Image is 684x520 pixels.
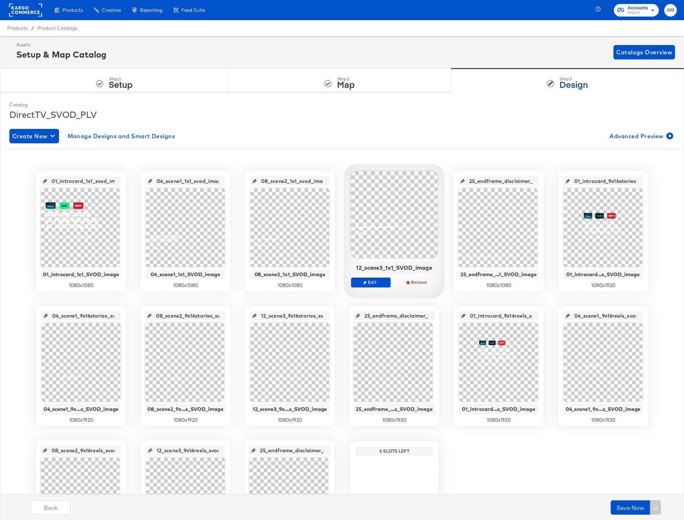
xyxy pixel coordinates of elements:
div: 1080 x 1080 [146,282,225,289]
div: 08_scene2_9x...s_SVOD_image [147,406,224,412]
button: Remove [398,277,437,287]
span: AM [667,6,674,14]
button: Back [31,500,71,515]
div: 25_endframe_...s_SVOD_image [356,406,433,412]
span: DirecTV [627,10,648,16]
button: Advanced Preview [607,129,675,143]
div: 04_scene1_9x...s_SVOD_image [44,406,119,412]
div: Step: 1 [109,76,132,81]
strong: Map [337,78,355,90]
span: Products [62,7,83,13]
span: Creative [102,7,121,13]
span: Accounts [627,4,648,12]
span: Edit [354,279,387,285]
div: 1080 x 1920 [251,417,329,423]
span: Manage Designs and Smart Designs [68,131,175,141]
div: 1080 x 1080 [251,282,329,289]
div: 1080 x 1920 [145,417,225,423]
span: Products [7,25,28,31]
div: 1080 x 1920 [564,417,643,423]
span: Feed Suite [181,7,205,13]
div: Step: 3 [559,76,588,81]
div: 12_scene3_9x...s_SVOD_image [252,406,327,412]
button: Edit [351,277,391,287]
span: Catalogs Overview [616,47,672,57]
div: 25_endframe_...1_SVOD_image [460,272,537,277]
div: 1080 x 1920 [459,417,538,423]
span: Remove [401,279,434,285]
button: AccountsDirecTV [614,4,659,17]
div: 01_introcard...s_SVOD_image [566,272,640,277]
strong: Design [559,78,588,90]
span: Reporting [140,7,162,13]
div: 1080 x 1920 [354,417,435,423]
div: 04_scene1_9x...s_SVOD_image [566,406,641,412]
button: Save Now [611,500,650,515]
strong: Setup [109,78,132,90]
div: 1080 x 1920 [42,417,121,423]
div: Setup & Map Catalog [16,48,107,60]
div: 1080 x 1920 [564,282,642,289]
button: AM [664,4,677,17]
div: 08_scene2_1x1_SVOD_image [252,272,327,277]
div: 01_introcard...s_SVOD_image [461,406,536,412]
div: 6 Slots Left [357,448,431,454]
span: Create New [12,131,56,141]
span: Advanced Preview [609,131,672,141]
div: Catalog [9,102,675,108]
div: 12_scene3_1x1_SVOD_image [353,264,436,271]
div: 01_introcard_1x1_SVOD_image [43,272,119,277]
span: / [28,25,37,31]
button: Catalogs Overview [613,45,675,59]
div: 1080 x 1080 [41,282,121,289]
a: Product Catalogs [37,25,77,31]
div: 1080 x 1080 [459,282,539,289]
div: Assets [16,41,107,48]
div: DirectTV_SVOD_PLV [9,108,675,121]
div: Step: 2 [337,76,355,81]
button: Manage Designs and Smart Designs [65,129,178,143]
div: 04_scene1_1x1_SVOD_image [148,272,223,277]
button: Create New [9,129,59,143]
